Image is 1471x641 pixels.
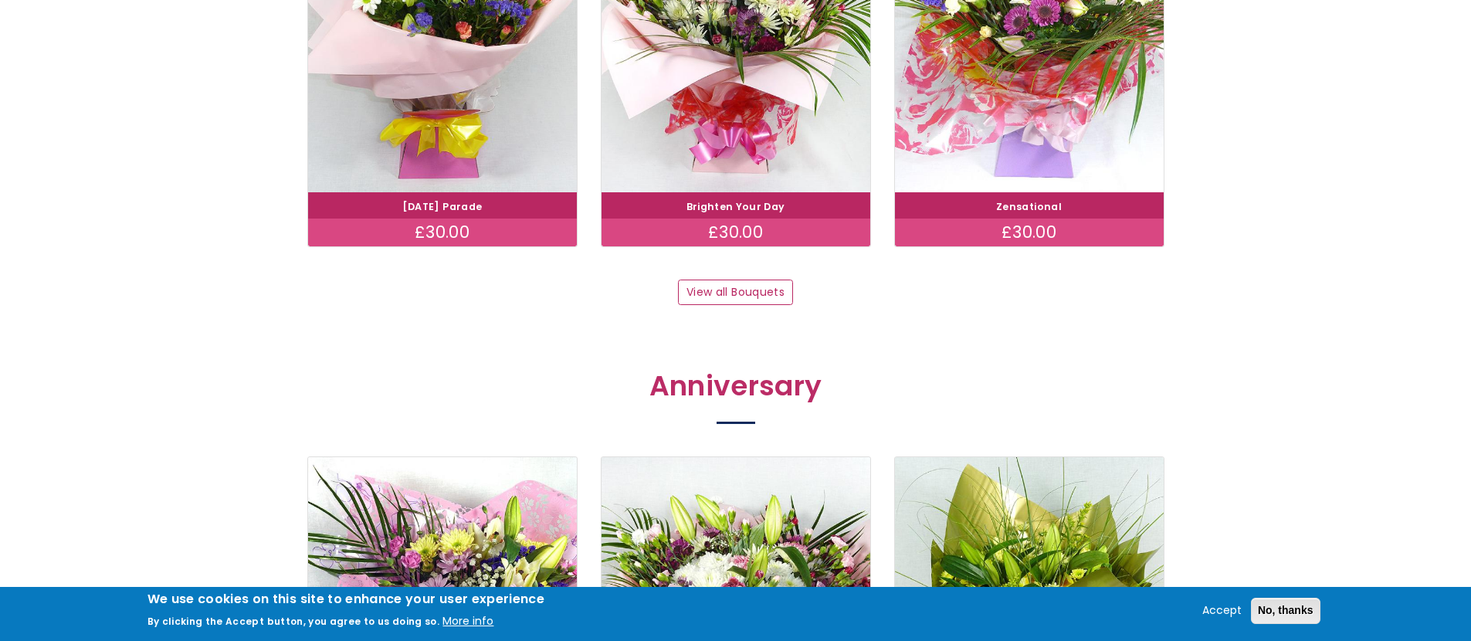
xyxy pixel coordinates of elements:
[442,612,493,631] button: More info
[1196,602,1248,620] button: Accept
[895,219,1164,246] div: £30.00
[308,219,577,246] div: £30.00
[402,200,483,213] a: [DATE] Parade
[147,591,545,608] h2: We use cookies on this site to enhance your user experience
[400,370,1072,411] h2: Anniversary
[147,615,440,628] p: By clicking the Accept button, you agree to us doing so.
[602,219,870,246] div: £30.00
[686,200,785,213] a: Brighten Your Day
[996,200,1062,213] a: Zensational
[1251,598,1320,624] button: No, thanks
[678,280,794,306] a: View all Bouquets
